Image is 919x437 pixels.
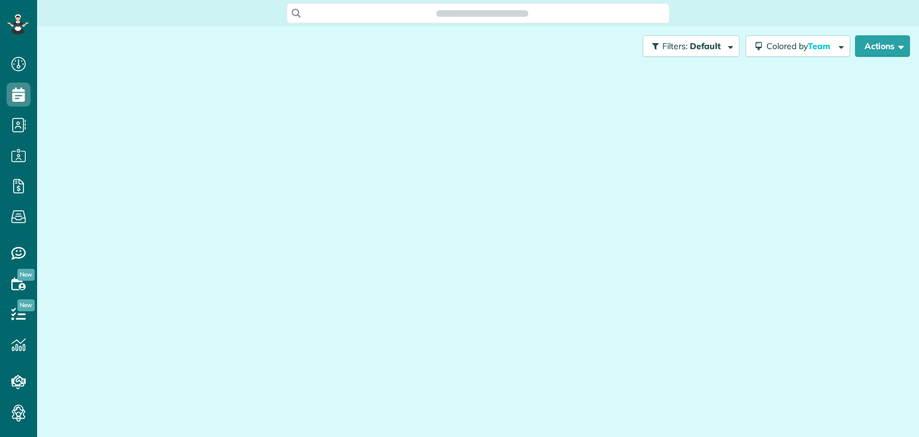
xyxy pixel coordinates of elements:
span: Colored by [766,41,835,51]
span: Default [690,41,722,51]
button: Filters: Default [643,35,740,57]
button: Actions [855,35,910,57]
span: New [17,299,35,311]
span: Search ZenMaid… [448,7,516,19]
a: Filters: Default [637,35,740,57]
span: New [17,269,35,281]
span: Filters: [662,41,687,51]
button: Colored byTeam [745,35,850,57]
span: Team [808,41,832,51]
